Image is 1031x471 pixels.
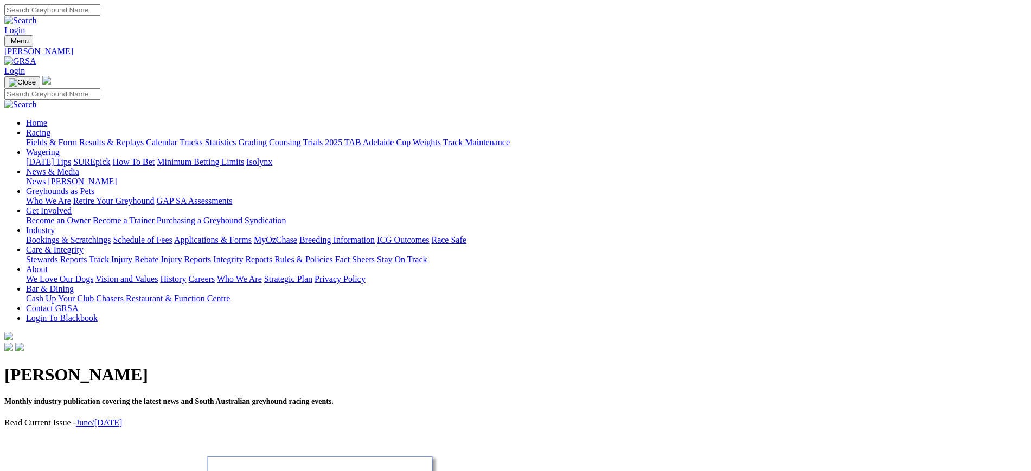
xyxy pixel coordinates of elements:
[4,47,1027,56] a: [PERSON_NAME]
[157,216,242,225] a: Purchasing a Greyhound
[26,255,1027,264] div: Care & Integrity
[26,294,1027,304] div: Bar & Dining
[73,157,110,166] a: SUREpick
[26,167,79,176] a: News & Media
[4,100,37,109] img: Search
[443,138,510,147] a: Track Maintenance
[11,37,29,45] span: Menu
[26,128,50,137] a: Racing
[180,138,203,147] a: Tracks
[26,313,98,322] a: Login To Blackbook
[4,56,36,66] img: GRSA
[4,66,25,75] a: Login
[26,138,77,147] a: Fields & Form
[26,264,48,274] a: About
[146,138,177,147] a: Calendar
[325,138,411,147] a: 2025 TAB Adelaide Cup
[4,418,1027,428] p: Read Current Issue -
[161,255,211,264] a: Injury Reports
[4,397,334,405] span: Monthly industry publication covering the latest news and South Australian greyhound racing events.
[4,332,13,340] img: logo-grsa-white.png
[26,147,60,157] a: Wagering
[113,235,172,244] a: Schedule of Fees
[160,274,186,283] a: History
[274,255,333,264] a: Rules & Policies
[26,138,1027,147] div: Racing
[113,157,155,166] a: How To Bet
[26,255,87,264] a: Stewards Reports
[26,186,94,196] a: Greyhounds as Pets
[205,138,236,147] a: Statistics
[15,343,24,351] img: twitter.svg
[245,216,286,225] a: Syndication
[4,343,13,351] img: facebook.svg
[254,235,297,244] a: MyOzChase
[9,78,36,87] img: Close
[26,196,1027,206] div: Greyhounds as Pets
[299,235,375,244] a: Breeding Information
[377,235,429,244] a: ICG Outcomes
[4,35,33,47] button: Toggle navigation
[246,157,272,166] a: Isolynx
[26,235,111,244] a: Bookings & Scratchings
[269,138,301,147] a: Coursing
[26,196,71,205] a: Who We Are
[96,294,230,303] a: Chasers Restaurant & Function Centre
[26,216,91,225] a: Become an Owner
[26,304,78,313] a: Contact GRSA
[73,196,155,205] a: Retire Your Greyhound
[26,294,94,303] a: Cash Up Your Club
[413,138,441,147] a: Weights
[26,157,1027,167] div: Wagering
[89,255,158,264] a: Track Injury Rebate
[26,216,1027,225] div: Get Involved
[26,274,1027,284] div: About
[42,76,51,85] img: logo-grsa-white.png
[26,177,1027,186] div: News & Media
[4,4,100,16] input: Search
[26,245,84,254] a: Care & Integrity
[79,138,144,147] a: Results & Replays
[4,88,100,100] input: Search
[315,274,366,283] a: Privacy Policy
[26,225,55,235] a: Industry
[239,138,267,147] a: Grading
[188,274,215,283] a: Careers
[26,177,46,186] a: News
[26,284,74,293] a: Bar & Dining
[157,196,233,205] a: GAP SA Assessments
[26,274,93,283] a: We Love Our Dogs
[26,206,72,215] a: Get Involved
[26,235,1027,245] div: Industry
[76,418,122,427] a: June/[DATE]
[335,255,375,264] a: Fact Sheets
[4,365,1027,385] h1: [PERSON_NAME]
[377,255,427,264] a: Stay On Track
[264,274,312,283] a: Strategic Plan
[48,177,117,186] a: [PERSON_NAME]
[217,274,262,283] a: Who We Are
[431,235,466,244] a: Race Safe
[93,216,155,225] a: Become a Trainer
[26,157,71,166] a: [DATE] Tips
[303,138,323,147] a: Trials
[95,274,158,283] a: Vision and Values
[4,16,37,25] img: Search
[4,76,40,88] button: Toggle navigation
[213,255,272,264] a: Integrity Reports
[4,25,25,35] a: Login
[157,157,244,166] a: Minimum Betting Limits
[26,118,47,127] a: Home
[174,235,252,244] a: Applications & Forms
